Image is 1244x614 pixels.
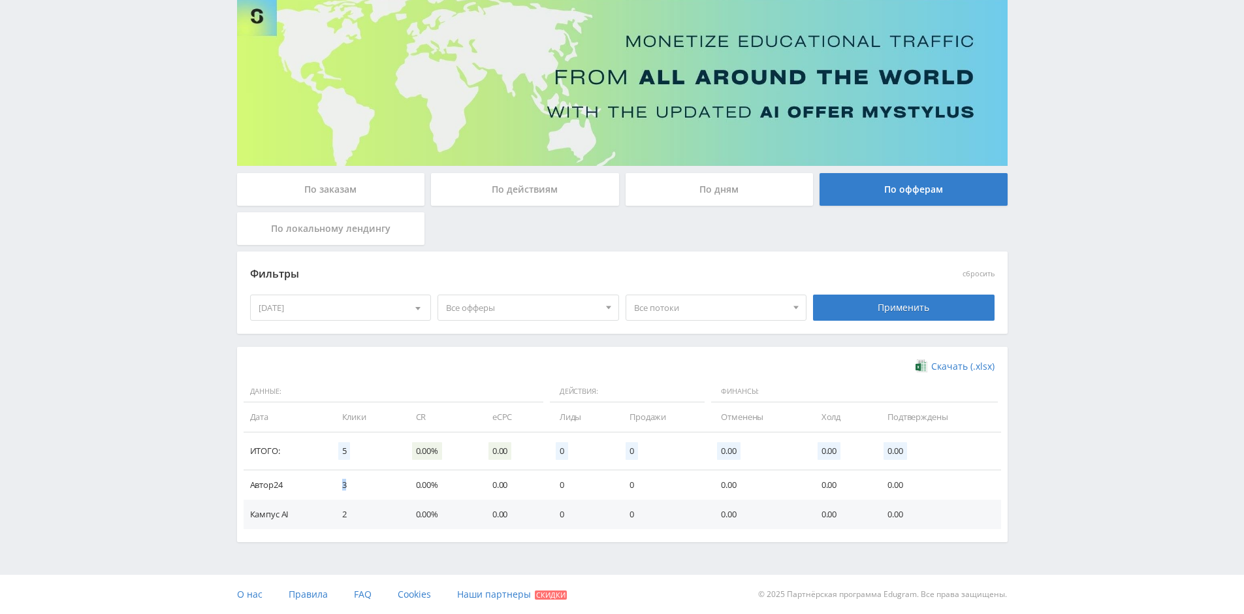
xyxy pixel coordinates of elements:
td: Продажи [616,402,708,432]
div: По дням [626,173,814,206]
td: Автор24 [244,470,329,500]
a: Cookies [398,575,431,614]
td: 0.00 [708,500,808,529]
span: Наши партнеры [457,588,531,600]
div: © 2025 Партнёрская программа Edugram. Все права защищены. [628,575,1007,614]
a: FAQ [354,575,372,614]
td: 0 [547,500,616,529]
td: Кампус AI [244,500,329,529]
div: [DATE] [251,295,431,320]
td: 0.00 [808,500,874,529]
td: Клики [329,402,403,432]
a: Наши партнеры Скидки [457,575,567,614]
td: Итого: [244,432,329,470]
td: Подтверждены [874,402,1000,432]
a: О нас [237,575,263,614]
a: Скачать (.xlsx) [916,360,994,373]
span: О нас [237,588,263,600]
td: 0 [547,470,616,500]
span: 0 [626,442,638,460]
td: 0.00 [874,500,1000,529]
span: Все офферы [446,295,599,320]
div: Применить [813,295,995,321]
span: 0 [556,442,568,460]
span: Действия: [550,381,705,403]
span: Финансы: [711,381,997,403]
span: Правила [289,588,328,600]
span: Данные: [244,381,543,403]
span: Все потоки [634,295,787,320]
td: 0.00 [479,470,547,500]
td: 0.00% [403,500,479,529]
td: 0.00 [874,470,1000,500]
td: Дата [244,402,329,432]
a: Правила [289,575,328,614]
span: Скачать (.xlsx) [931,361,995,372]
span: FAQ [354,588,372,600]
span: 0.00 [488,442,511,460]
img: xlsx [916,359,927,372]
td: Холд [808,402,874,432]
td: eCPC [479,402,547,432]
span: Скидки [535,590,567,600]
div: По действиям [431,173,619,206]
div: По локальному лендингу [237,212,425,245]
span: 0.00 [818,442,840,460]
span: Cookies [398,588,431,600]
td: CR [403,402,479,432]
td: 2 [329,500,403,529]
span: 0.00% [412,442,442,460]
td: 0.00 [479,500,547,529]
span: 0.00 [717,442,740,460]
button: сбросить [963,270,995,278]
td: 0.00 [708,470,808,500]
td: Лиды [547,402,616,432]
td: 0.00% [403,470,479,500]
td: Отменены [708,402,808,432]
div: По офферам [820,173,1008,206]
td: 0.00 [808,470,874,500]
div: По заказам [237,173,425,206]
div: Фильтры [250,265,807,284]
td: 0 [616,500,708,529]
td: 0 [616,470,708,500]
span: 5 [338,442,351,460]
td: 3 [329,470,403,500]
span: 0.00 [884,442,906,460]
